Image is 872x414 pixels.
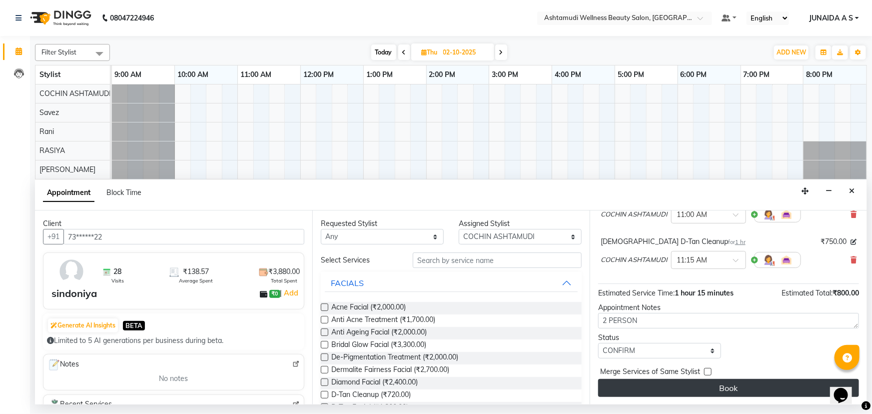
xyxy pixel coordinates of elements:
[159,373,188,384] span: No notes
[111,277,124,284] span: Visits
[41,48,76,56] span: Filter Stylist
[43,229,64,244] button: +91
[763,208,775,220] img: Hairdresser.png
[39,108,59,117] span: Savez
[331,352,458,364] span: De-Pigmentation Treatment (₹2,000.00)
[804,67,835,82] a: 8:00 PM
[851,239,857,245] i: Edit price
[280,287,300,299] span: |
[331,302,406,314] span: Acne Facial (₹2,000.00)
[179,277,213,284] span: Average Spent
[763,254,775,266] img: Hairdresser.png
[741,67,773,82] a: 7:00 PM
[728,238,746,245] small: for
[175,67,211,82] a: 10:00 AM
[269,290,280,298] span: ₹0
[598,332,721,343] div: Status
[809,13,853,23] span: JUNAIDA A S
[43,184,94,202] span: Appointment
[427,67,458,82] a: 2:00 PM
[371,44,396,60] span: Today
[601,209,667,219] span: COCHIN ASHTAMUDI
[598,288,675,297] span: Estimated Service Time:
[774,45,809,59] button: ADD NEW
[57,257,86,286] img: avatar
[110,4,154,32] b: 08047224946
[781,208,793,220] img: Interior.png
[301,67,336,82] a: 12:00 PM
[47,358,79,371] span: Notes
[282,287,300,299] a: Add
[833,288,859,297] span: ₹800.00
[552,67,584,82] a: 4:00 PM
[43,218,304,229] div: Client
[331,339,426,352] span: Bridal Glow Facial (₹3,300.00)
[39,165,95,174] span: [PERSON_NAME]
[440,45,490,60] input: 2025-10-02
[601,255,667,265] span: COCHIN ASHTAMUDI
[600,366,700,379] span: Merge Services of Same Stylist
[615,67,647,82] a: 5:00 PM
[271,277,297,284] span: Total Spent
[25,4,94,32] img: logo
[238,67,274,82] a: 11:00 AM
[777,48,806,56] span: ADD NEW
[331,314,435,327] span: Anti Acne Treatment (₹1,700.00)
[331,364,449,377] span: Dermalite Fairness Facial (₹2,700.00)
[678,67,710,82] a: 6:00 PM
[183,266,209,277] span: ₹138.57
[325,274,578,292] button: FACIALS
[331,327,427,339] span: Anti Ageing Facial (₹2,000.00)
[39,89,111,98] span: COCHIN ASHTAMUDI
[845,183,859,199] button: Close
[63,229,304,244] input: Search by Name/Mobile/Email/Code
[39,127,54,136] span: Rani
[47,335,300,346] div: Limited to 5 AI generations per business during beta.
[123,321,145,330] span: BETA
[413,252,582,268] input: Search by service name
[598,379,859,397] button: Book
[39,146,65,155] span: RASIYA
[364,67,395,82] a: 1:00 PM
[112,67,144,82] a: 9:00 AM
[601,236,746,247] div: [DEMOGRAPHIC_DATA] D-Tan Cleanup
[331,277,364,289] div: FACIALS
[331,377,418,389] span: Diamond Facial (₹2,400.00)
[47,399,112,411] span: Recent Services
[331,389,411,402] span: D-Tan Cleanup (₹720.00)
[489,67,521,82] a: 3:00 PM
[782,288,833,297] span: Estimated Total:
[106,188,141,197] span: Block Time
[781,254,793,266] img: Interior.png
[321,218,444,229] div: Requested Stylist
[313,255,405,265] div: Select Services
[735,238,746,245] span: 1 hr
[51,286,97,301] div: sindoniya
[419,48,440,56] span: Thu
[675,288,734,297] span: 1 hour 15 minutes
[39,70,60,79] span: Stylist
[598,302,859,313] div: Appointment Notes
[459,218,582,229] div: Assigned Stylist
[821,236,847,247] span: ₹750.00
[113,266,121,277] span: 28
[830,374,862,404] iframe: chat widget
[268,266,300,277] span: ₹3,880.00
[48,318,118,332] button: Generate AI Insights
